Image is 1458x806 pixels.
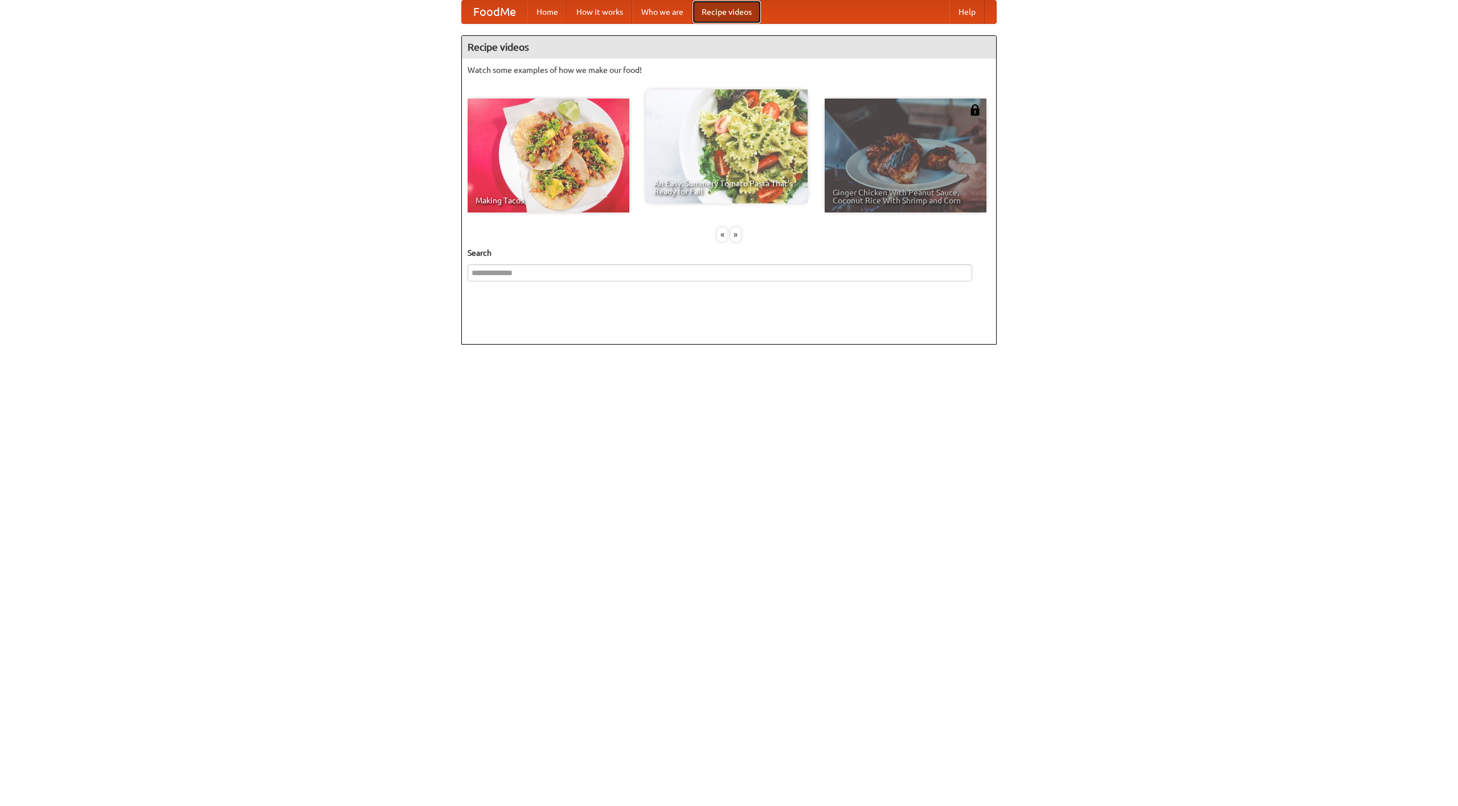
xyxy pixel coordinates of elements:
a: Recipe videos [693,1,761,23]
a: An Easy, Summery Tomato Pasta That's Ready for Fall [646,89,808,203]
div: « [717,227,727,242]
a: Who we are [632,1,693,23]
a: How it works [567,1,632,23]
h5: Search [468,247,990,259]
a: Help [949,1,985,23]
a: Home [527,1,567,23]
span: Making Tacos [476,197,621,204]
a: Making Tacos [468,99,629,212]
h4: Recipe videos [462,36,996,59]
img: 483408.png [969,104,981,116]
p: Watch some examples of how we make our food! [468,64,990,76]
a: FoodMe [462,1,527,23]
div: » [731,227,741,242]
span: An Easy, Summery Tomato Pasta That's Ready for Fall [654,179,800,195]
